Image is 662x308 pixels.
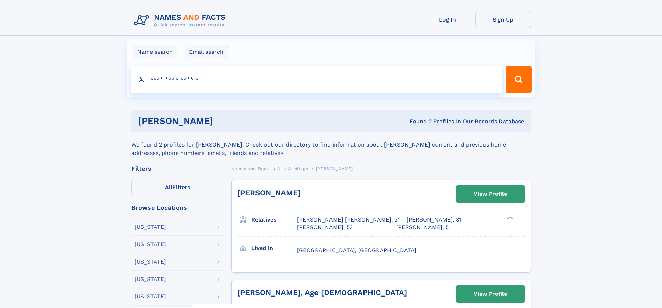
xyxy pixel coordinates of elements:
a: A [277,164,280,173]
span: All [165,184,172,191]
span: Armitage [288,166,308,171]
input: search input [131,66,503,93]
a: Names and Facts [231,164,270,173]
div: Filters [131,166,224,172]
div: [US_STATE] [134,224,166,230]
label: Email search [185,45,228,59]
div: We found 2 profiles for [PERSON_NAME]. Check out our directory to find information about [PERSON_... [131,132,531,157]
div: [US_STATE] [134,259,166,265]
div: Browse Locations [131,205,224,211]
span: [PERSON_NAME] [316,166,353,171]
a: View Profile [456,286,525,302]
div: [US_STATE] [134,242,166,247]
h3: Relatives [251,214,297,226]
div: [US_STATE] [134,276,166,282]
a: [PERSON_NAME], Age [DEMOGRAPHIC_DATA] [237,288,407,297]
a: [PERSON_NAME], 53 [297,224,353,231]
div: View Profile [474,186,507,202]
a: Log In [420,11,475,28]
a: [PERSON_NAME] [PERSON_NAME], 31 [297,216,400,224]
label: Name search [133,45,177,59]
span: A [277,166,280,171]
a: [PERSON_NAME], 51 [396,224,451,231]
a: [PERSON_NAME], 31 [407,216,461,224]
a: Sign Up [475,11,531,28]
h1: [PERSON_NAME] [138,117,311,125]
img: Logo Names and Facts [131,11,231,30]
h3: Lived in [251,242,297,254]
a: Armitage [288,164,308,173]
div: ❯ [505,216,514,220]
div: [US_STATE] [134,294,166,299]
span: [GEOGRAPHIC_DATA], [GEOGRAPHIC_DATA] [297,247,416,253]
div: Found 2 Profiles In Our Records Database [311,118,524,125]
a: View Profile [456,186,525,202]
label: Filters [131,180,224,196]
div: View Profile [474,286,507,302]
button: Search Button [506,66,531,93]
a: [PERSON_NAME] [237,189,301,197]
